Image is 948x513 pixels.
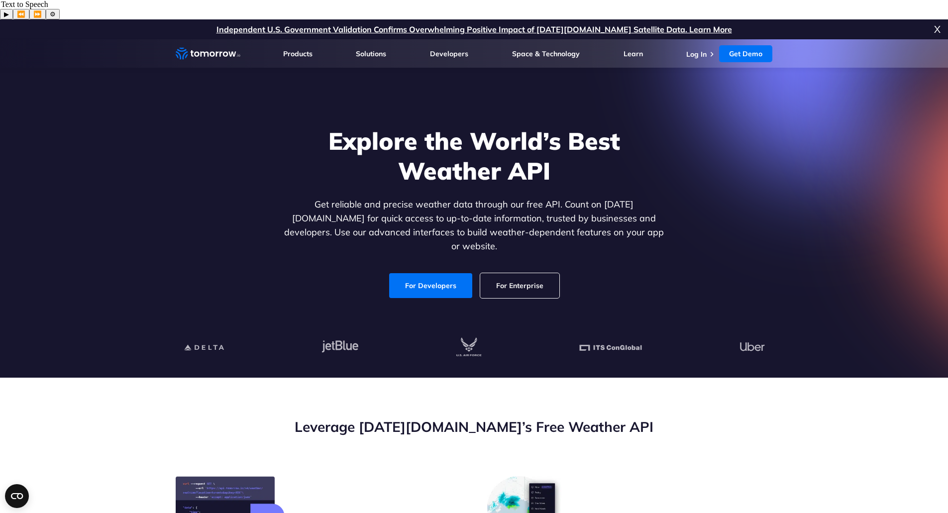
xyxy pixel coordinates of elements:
button: Forward [29,9,46,19]
a: For Developers [389,273,472,298]
button: Open CMP widget [5,484,29,508]
a: Learn [624,49,643,58]
a: Log In [686,50,707,59]
h1: Explore the World’s Best Weather API [282,126,666,186]
a: Solutions [356,49,386,58]
a: Get Demo [719,45,772,62]
a: Products [283,49,313,58]
h2: Leverage [DATE][DOMAIN_NAME]’s Free Weather API [176,417,773,436]
button: Previous [13,9,29,19]
a: Home link [176,46,240,61]
a: For Enterprise [480,273,559,298]
a: Developers [430,49,468,58]
p: Get reliable and precise weather data through our free API. Count on [DATE][DOMAIN_NAME] for quic... [282,198,666,253]
a: Independent U.S. Government Validation Confirms Overwhelming Positive Impact of [DATE][DOMAIN_NAM... [216,24,732,34]
a: Space & Technology [512,49,580,58]
span: X [934,19,941,39]
button: Settings [46,9,60,19]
